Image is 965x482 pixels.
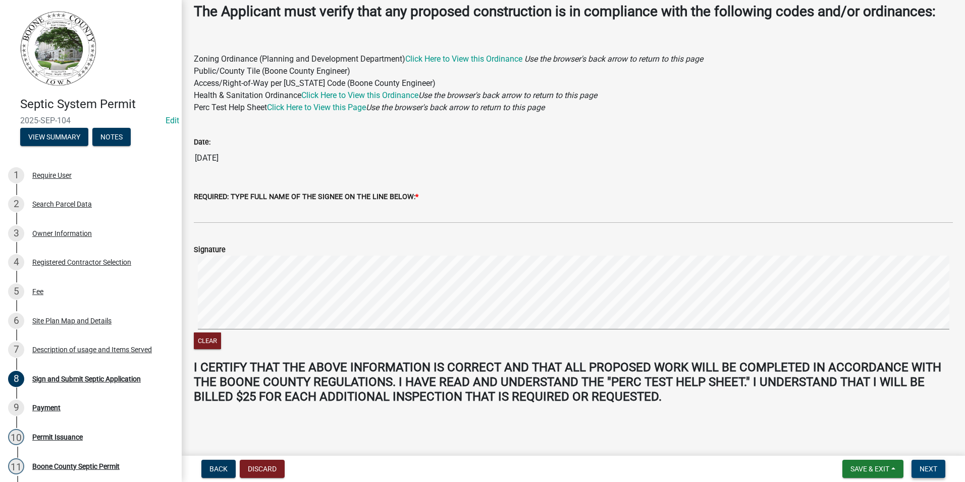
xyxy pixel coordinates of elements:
[301,90,418,100] a: Click Here to View this Ordinance
[209,465,228,473] span: Back
[32,404,61,411] div: Payment
[32,463,120,470] div: Boone County Septic Permit
[8,313,24,329] div: 6
[8,167,24,183] div: 1
[92,128,131,146] button: Notes
[194,41,953,114] p: Zoning Ordinance (Planning and Development Department) Public/County Tile (Boone County Engineer)...
[8,400,24,416] div: 9
[366,103,545,112] i: Use the browser's back arrow to return to this page
[32,433,83,441] div: Permit Issuance
[32,346,152,353] div: Description of usage and Items Served
[20,133,88,141] wm-modal-confirm: Summary
[32,288,43,295] div: Fee
[32,259,131,266] div: Registered Contractor Selection
[194,332,221,349] button: Clear
[842,460,903,478] button: Save & Exit
[8,283,24,300] div: 5
[32,172,72,179] div: Require User
[524,54,703,64] i: Use the browser's back arrow to return to this page
[166,116,179,125] wm-modal-confirm: Edit Application Number
[8,342,24,358] div: 7
[32,201,92,208] div: Search Parcel Data
[32,375,141,382] div: Sign and Submit Septic Application
[194,194,418,201] label: REQUIRED: TYPE FULL NAME OF THE SIGNEE ON THE LINE BELOW:
[166,116,179,125] a: Edit
[8,196,24,212] div: 2
[8,458,24,474] div: 11
[912,460,945,478] button: Next
[418,90,597,100] i: Use the browser's back arrow to return to this page
[32,317,112,324] div: Site Plan Map and Details
[267,103,366,112] a: Click Here to View this Page
[240,460,285,478] button: Discard
[92,133,131,141] wm-modal-confirm: Notes
[194,247,226,254] label: Signature
[20,116,162,125] span: 2025-SEP-104
[850,465,889,473] span: Save & Exit
[32,230,92,237] div: Owner Information
[8,254,24,270] div: 4
[8,429,24,445] div: 10
[8,225,24,242] div: 3
[920,465,937,473] span: Next
[8,371,24,387] div: 8
[405,54,522,64] a: Click Here to View this Ordinance
[201,460,236,478] button: Back
[20,97,174,112] h4: Septic System Permit
[20,128,88,146] button: View Summary
[194,360,941,404] strong: I CERTIFY THAT THE ABOVE INFORMATION IS CORRECT AND THAT ALL PROPOSED WORK WILL BE COMPLETED IN A...
[20,11,97,86] img: Boone County, Iowa
[194,3,936,20] strong: The Applicant must verify that any proposed construction is in compliance with the following code...
[194,139,210,146] label: Date:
